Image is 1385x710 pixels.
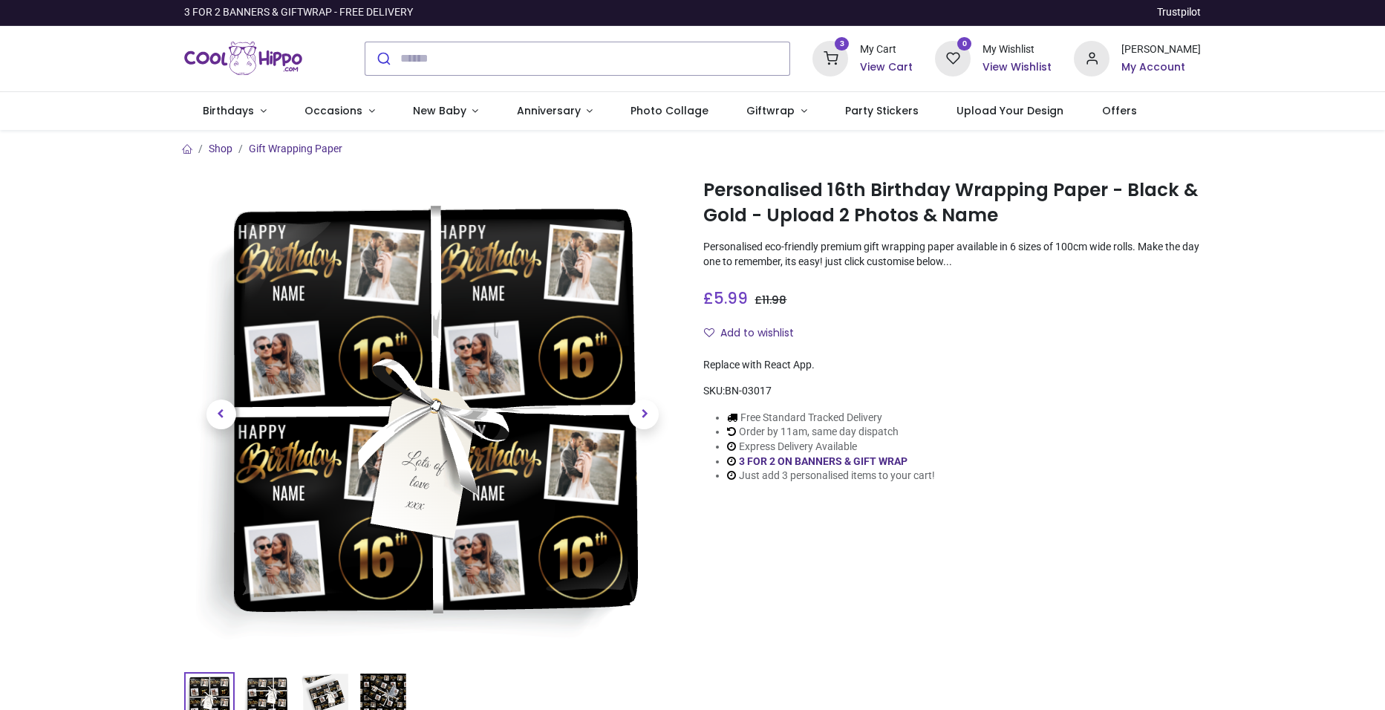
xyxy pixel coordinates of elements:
div: My Cart [860,42,913,57]
span: 11.98 [762,293,786,307]
div: My Wishlist [982,42,1052,57]
span: BN-03017 [725,385,772,397]
span: New Baby [413,103,466,118]
button: Submit [365,42,400,75]
a: New Baby [394,92,498,131]
span: Party Stickers [845,103,919,118]
span: Upload Your Design [957,103,1063,118]
span: £ [703,287,748,309]
a: View Wishlist [982,60,1052,75]
sup: 3 [835,37,849,51]
img: Cool Hippo [184,38,303,79]
span: Photo Collage [630,103,708,118]
span: Giftwrap [746,103,795,118]
div: [PERSON_NAME] [1121,42,1201,57]
a: Shop [209,143,232,154]
span: £ [755,293,786,307]
a: View Cart [860,60,913,75]
span: Offers [1102,103,1137,118]
div: SKU: [703,384,1201,399]
span: Next [629,400,659,429]
div: Replace with React App. [703,358,1201,373]
p: Personalised eco-friendly premium gift wrapping paper available in 6 sizes of 100cm wide rolls. M... [703,240,1201,269]
a: Previous [184,247,258,582]
button: Add to wishlistAdd to wishlist [703,321,806,346]
span: 5.99 [714,287,748,309]
span: Occasions [304,103,362,118]
a: Occasions [285,92,394,131]
a: Logo of Cool Hippo [184,38,303,79]
a: Next [607,247,681,582]
a: 3 [812,51,848,63]
a: My Account [1121,60,1201,75]
li: Free Standard Tracked Delivery [727,411,935,426]
a: Gift Wrapping Paper [249,143,342,154]
span: Previous [206,400,236,429]
a: Giftwrap [728,92,827,131]
li: Just add 3 personalised items to your cart! [727,469,935,483]
a: 0 [935,51,971,63]
a: Anniversary [498,92,612,131]
div: 3 FOR 2 BANNERS & GIFTWRAP - FREE DELIVERY [184,5,413,20]
i: Add to wishlist [704,328,714,338]
li: Order by 11am, same day dispatch [727,425,935,440]
span: Anniversary [517,103,581,118]
li: Express Delivery Available [727,440,935,455]
h1: Personalised 16th Birthday Wrapping Paper - Black & Gold - Upload 2 Photos & Name [703,177,1201,229]
sup: 0 [957,37,971,51]
span: Birthdays [203,103,254,118]
a: 3 FOR 2 ON BANNERS & GIFT WRAP [739,455,907,467]
img: Personalised 16th Birthday Wrapping Paper - Black & Gold - Upload 2 Photos & Name [193,175,673,654]
a: Birthdays [184,92,286,131]
a: Trustpilot [1157,5,1201,20]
